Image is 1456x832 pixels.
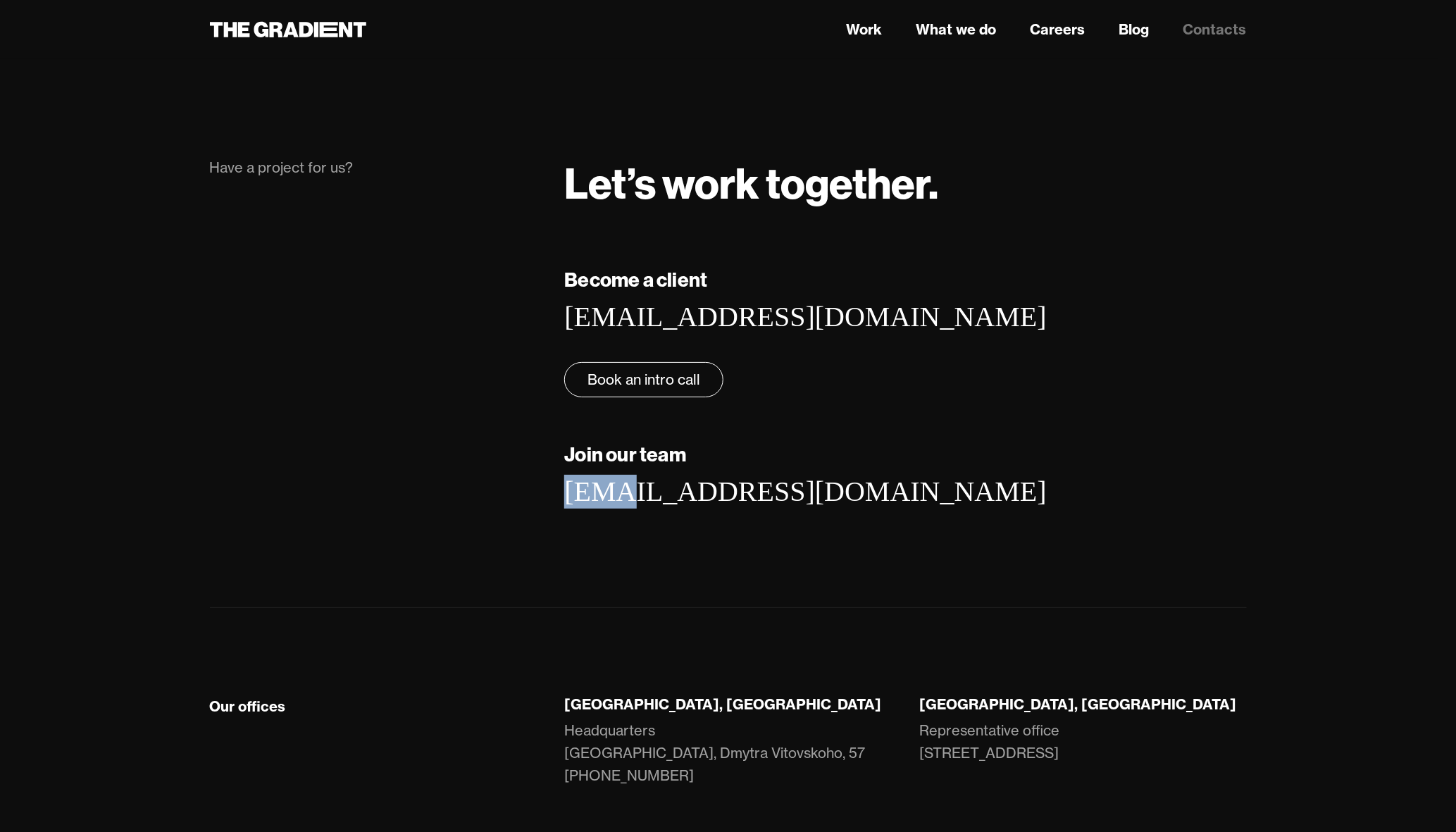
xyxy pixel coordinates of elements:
strong: Join our team [564,442,686,466]
div: [GEOGRAPHIC_DATA], [GEOGRAPHIC_DATA] [564,695,891,714]
a: [EMAIL_ADDRESS][DOMAIN_NAME] [564,476,1046,507]
strong: Become a client [564,267,707,292]
div: Headquarters [564,719,655,742]
a: [EMAIL_ADDRESS][DOMAIN_NAME]‍ [564,301,1046,333]
div: Representative office [919,719,1059,742]
a: [STREET_ADDRESS] [919,742,1246,764]
a: Book an intro call [564,362,723,397]
div: Have a project for us? [210,158,537,178]
strong: [GEOGRAPHIC_DATA], [GEOGRAPHIC_DATA] [919,695,1236,713]
a: What we do [916,19,996,40]
div: Our offices [210,697,286,716]
strong: Let’s work together. [564,156,938,210]
a: Blog [1119,19,1149,40]
a: Contacts [1183,19,1246,40]
a: [GEOGRAPHIC_DATA], Dmytra Vitovskoho, 57 [564,742,891,764]
a: [PHONE_NUMBER] [564,764,694,787]
a: Careers [1030,19,1085,40]
a: Work [846,19,882,40]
